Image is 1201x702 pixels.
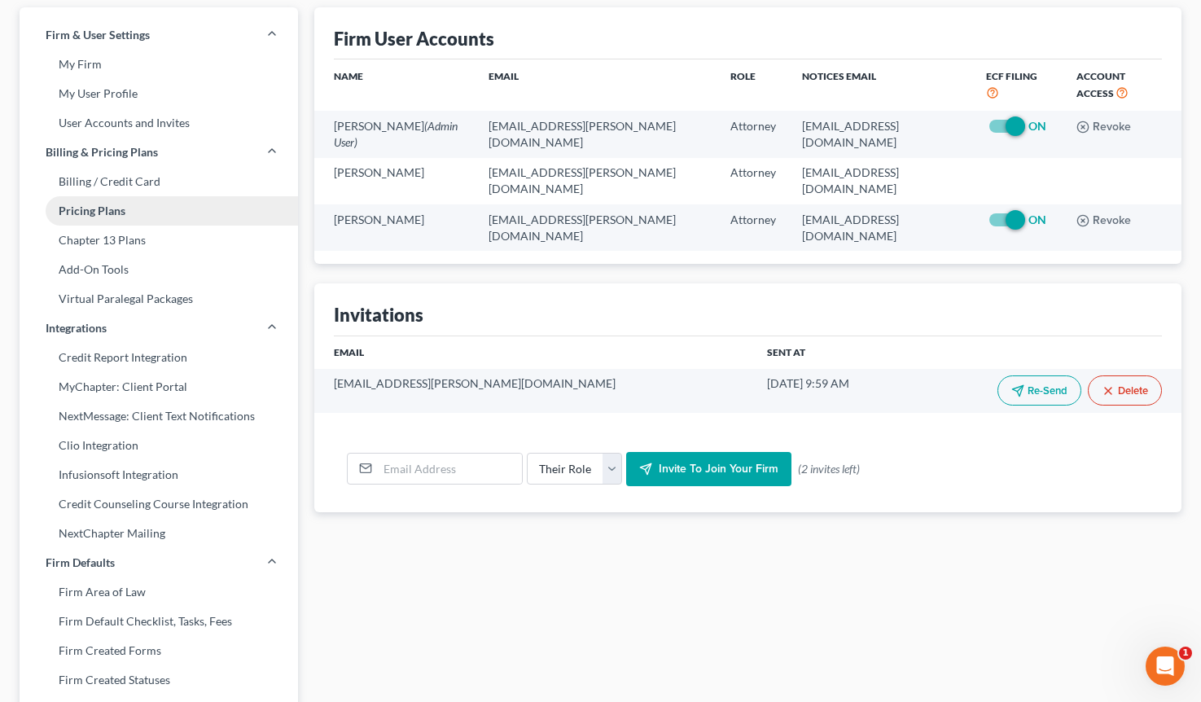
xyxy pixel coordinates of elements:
[314,59,476,111] th: Name
[789,204,973,251] td: [EMAIL_ADDRESS][DOMAIN_NAME]
[1028,213,1046,226] strong: ON
[1146,647,1185,686] iframe: Intercom live chat
[334,303,423,327] div: Invitations
[20,665,298,695] a: Firm Created Statuses
[20,284,298,314] a: Virtual Paralegal Packages
[997,375,1081,406] button: Re-Send
[20,577,298,607] a: Firm Area of Law
[46,555,115,571] span: Firm Defaults
[798,461,860,477] span: (2 invites left)
[20,108,298,138] a: User Accounts and Invites
[1028,119,1046,133] strong: ON
[789,111,973,157] td: [EMAIL_ADDRESS][DOMAIN_NAME]
[46,144,158,160] span: Billing & Pricing Plans
[314,158,476,204] td: [PERSON_NAME]
[1076,214,1131,227] button: Revoke
[314,336,754,369] th: Email
[20,636,298,665] a: Firm Created Forms
[789,59,973,111] th: Notices Email
[20,50,298,79] a: My Firm
[476,111,718,157] td: [EMAIL_ADDRESS][PERSON_NAME][DOMAIN_NAME]
[334,27,494,50] div: Firm User Accounts
[730,119,776,133] span: Attorney
[626,452,791,486] button: Invite to join your firm
[754,336,905,369] th: Sent At
[20,460,298,489] a: Infusionsoft Integration
[20,196,298,226] a: Pricing Plans
[476,204,718,251] td: [EMAIL_ADDRESS][PERSON_NAME][DOMAIN_NAME]
[717,59,789,111] th: Role
[314,204,476,251] td: [PERSON_NAME]
[20,607,298,636] a: Firm Default Checklist, Tasks, Fees
[20,431,298,460] a: Clio Integration
[476,158,718,204] td: [EMAIL_ADDRESS][PERSON_NAME][DOMAIN_NAME]
[20,372,298,401] a: MyChapter: Client Portal
[46,27,150,43] span: Firm & User Settings
[314,369,754,413] td: [EMAIL_ADDRESS][PERSON_NAME][DOMAIN_NAME]
[1088,375,1162,406] button: Delete
[334,119,458,149] span: (Admin User)
[20,79,298,108] a: My User Profile
[20,343,298,372] a: Credit Report Integration
[46,320,107,336] span: Integrations
[20,255,298,284] a: Add-On Tools
[476,59,718,111] th: Email
[20,489,298,519] a: Credit Counseling Course Integration
[20,314,298,343] a: Integrations
[789,158,973,204] td: [EMAIL_ADDRESS][DOMAIN_NAME]
[314,111,476,157] td: [PERSON_NAME]
[730,213,776,226] span: Attorney
[1076,121,1131,134] button: Revoke
[20,226,298,255] a: Chapter 13 Plans
[20,519,298,548] a: NextChapter Mailing
[1076,70,1125,99] span: Account Access
[20,167,298,196] a: Billing / Credit Card
[754,369,905,413] td: [DATE] 9:59 AM
[659,462,778,476] span: Invite to join your firm
[20,401,298,431] a: NextMessage: Client Text Notifications
[1179,647,1192,660] span: 1
[730,165,776,179] span: Attorney
[378,454,522,485] input: Email Address
[20,138,298,167] a: Billing & Pricing Plans
[20,548,298,577] a: Firm Defaults
[20,20,298,50] a: Firm & User Settings
[986,70,1037,82] span: ECF Filing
